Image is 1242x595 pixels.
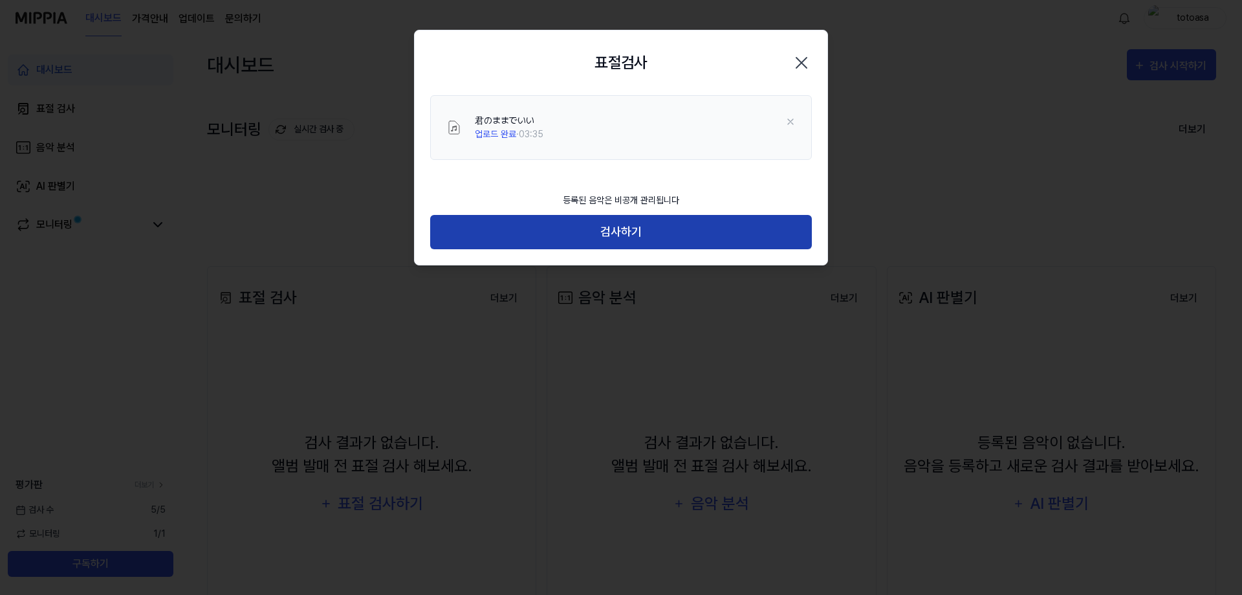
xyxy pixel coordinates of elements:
div: 君のままでいい [475,114,543,128]
div: 등록된 음악은 비공개 관리됩니다 [555,186,687,215]
button: 검사하기 [430,215,812,249]
span: 업로드 완료 [475,129,516,139]
div: · 03:35 [475,128,543,141]
h2: 표절검사 [594,51,648,74]
img: File Select [446,120,462,135]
